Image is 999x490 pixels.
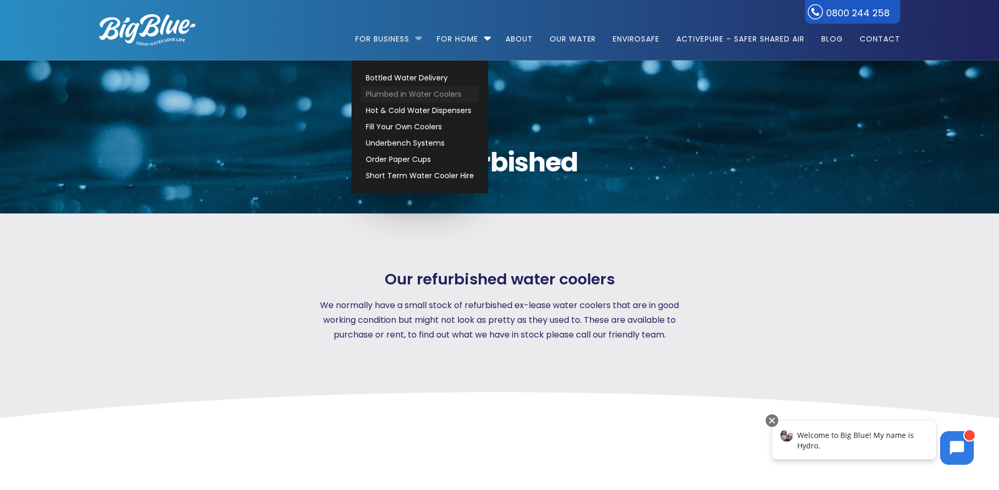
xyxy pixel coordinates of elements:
a: Hot & Cold Water Dispensers [361,103,479,119]
a: Fill Your Own Coolers [361,119,479,135]
span: Our refurbished water coolers [385,270,615,289]
img: logo [99,14,195,46]
span: Refurbished [99,149,900,176]
p: We normally have a small stock of refurbished ex-lease water coolers that are in good working con... [304,298,695,342]
iframe: Chatbot [761,412,984,475]
a: Underbench Systems [361,135,479,151]
a: Short Term Water Cooler Hire [361,168,479,184]
a: Plumbed in Water Coolers [361,86,479,103]
a: Bottled Water Delivery [361,70,479,86]
a: Order Paper Cups [361,151,479,168]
